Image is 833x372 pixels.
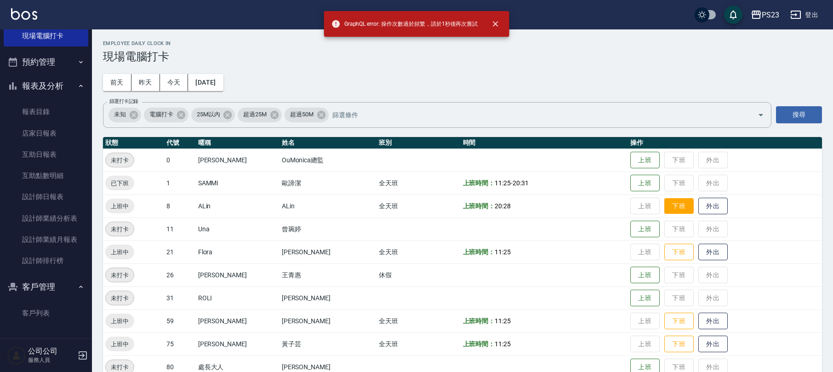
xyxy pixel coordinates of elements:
th: 狀態 [103,137,164,149]
td: 11 [164,217,196,240]
div: 超過50M [285,108,329,122]
td: OuMonica總監 [280,149,377,172]
button: 上班 [630,152,660,169]
td: 歐諦潔 [280,172,377,195]
td: ALin [196,195,280,217]
button: 下班 [664,244,694,261]
span: 25M以內 [191,110,226,119]
div: 電腦打卡 [144,108,188,122]
a: 互助日報表 [4,144,88,165]
button: 預約管理 [4,50,88,74]
th: 時間 [461,137,628,149]
button: 前天 [103,74,131,91]
td: [PERSON_NAME] [196,263,280,286]
td: 1 [164,172,196,195]
button: 外出 [698,198,728,215]
span: 上班中 [105,201,134,211]
button: 客戶管理 [4,275,88,299]
span: 未打卡 [106,270,134,280]
h3: 現場電腦打卡 [103,50,822,63]
div: 25M以內 [191,108,235,122]
button: 上班 [630,290,660,307]
b: 上班時間： [463,202,495,210]
a: 設計師業績月報表 [4,229,88,250]
button: save [724,6,742,24]
td: ROLI [196,286,280,309]
td: - [461,172,628,195]
td: [PERSON_NAME] [196,332,280,355]
td: 26 [164,263,196,286]
span: 11:25 [495,179,511,187]
td: 王青惠 [280,263,377,286]
span: 未打卡 [106,224,134,234]
button: [DATE] [188,74,223,91]
p: 服務人員 [28,356,75,364]
button: 外出 [698,313,728,330]
th: 暱稱 [196,137,280,149]
b: 上班時間： [463,317,495,325]
td: 0 [164,149,196,172]
td: SAMMI [196,172,280,195]
a: 客戶列表 [4,303,88,324]
span: 上班中 [105,339,134,349]
td: 曾琬婷 [280,217,377,240]
span: 11:25 [495,317,511,325]
td: [PERSON_NAME] [280,240,377,263]
button: 搜尋 [776,106,822,123]
button: close [485,14,505,34]
td: 8 [164,195,196,217]
td: 75 [164,332,196,355]
b: 上班時間： [463,248,495,256]
td: [PERSON_NAME] [196,309,280,332]
td: [PERSON_NAME] [280,286,377,309]
button: 下班 [664,313,694,330]
span: 電腦打卡 [144,110,179,119]
span: 上班中 [105,316,134,326]
span: 11:25 [495,340,511,348]
a: 現場電腦打卡 [4,25,88,46]
span: 已下班 [105,178,134,188]
span: 未打卡 [106,293,134,303]
td: 全天班 [377,195,460,217]
button: 登出 [787,6,822,23]
td: 全天班 [377,332,460,355]
b: 上班時間： [463,340,495,348]
td: Flora [196,240,280,263]
h2: Employee Daily Clock In [103,40,822,46]
div: PS23 [762,9,779,21]
td: 31 [164,286,196,309]
a: 設計師排行榜 [4,250,88,271]
span: 未打卡 [106,155,134,165]
span: 超過50M [285,110,319,119]
button: 今天 [160,74,188,91]
span: 未知 [108,110,131,119]
span: 上班中 [105,247,134,257]
th: 操作 [628,137,822,149]
label: 篩選打卡記錄 [109,98,138,105]
td: 休假 [377,263,460,286]
a: 設計師日報表 [4,186,88,207]
td: 21 [164,240,196,263]
a: 報表目錄 [4,101,88,122]
th: 姓名 [280,137,377,149]
button: 報表及分析 [4,74,88,98]
button: 上班 [630,175,660,192]
td: 59 [164,309,196,332]
button: 下班 [664,336,694,353]
a: 店家日報表 [4,123,88,144]
td: 全天班 [377,172,460,195]
td: ALin [280,195,377,217]
button: 上班 [630,267,660,284]
td: 全天班 [377,240,460,263]
td: [PERSON_NAME] [280,309,377,332]
td: Una [196,217,280,240]
span: 超過25M [238,110,272,119]
button: 上班 [630,221,660,238]
td: 全天班 [377,309,460,332]
span: 未打卡 [106,362,134,372]
img: Logo [11,8,37,20]
button: PS23 [747,6,783,24]
div: 超過25M [238,108,282,122]
span: GraphQL error: 操作次數過於頻繁，請於1秒後再次嘗試 [331,19,478,29]
div: 未知 [108,108,141,122]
